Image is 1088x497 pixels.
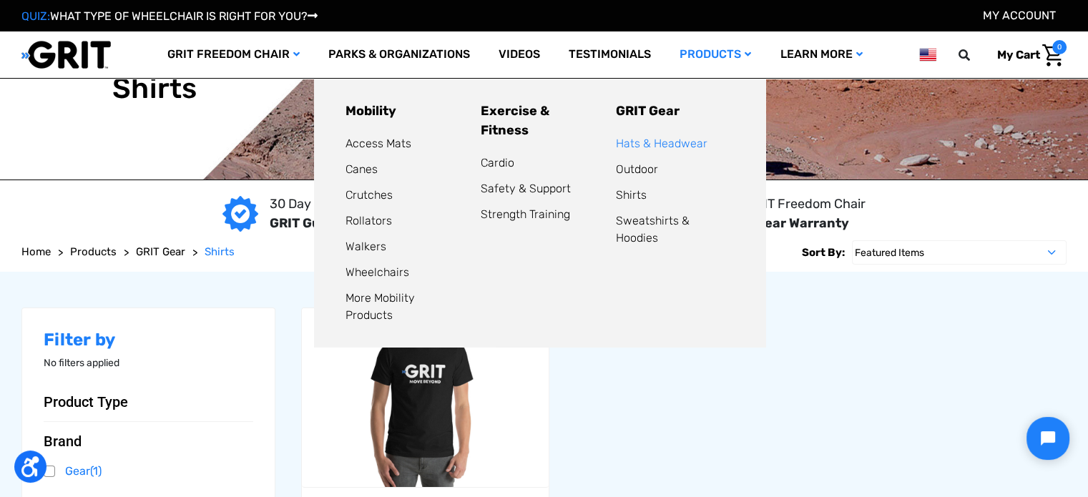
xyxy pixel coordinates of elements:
[21,244,51,260] a: Home
[44,330,253,350] h2: Filter by
[136,245,185,258] span: GRIT Gear
[345,103,396,119] a: Mobility
[481,207,570,221] a: Strength Training
[997,48,1040,61] span: My Cart
[616,162,658,176] a: Outdoor
[222,196,258,232] img: GRIT Guarantee
[44,433,253,450] button: Brand
[747,195,866,214] p: GRIT Freedom Chair
[153,31,314,78] a: GRIT Freedom Chair
[986,40,1067,70] a: Cart with 0 items
[802,240,845,265] label: Sort By:
[765,31,876,78] a: Learn More
[616,188,647,202] a: Shirts
[270,195,372,214] p: 30 Day Risk-Free
[554,31,665,78] a: Testimonials
[481,182,571,195] a: Safety & Support
[983,9,1056,22] a: Account
[345,162,378,176] a: Canes
[1052,40,1067,54] span: 0
[345,265,409,279] a: Wheelchairs
[44,393,253,410] button: Product Type
[205,245,235,258] span: Shirts
[21,9,50,23] span: QUIZ:
[21,245,51,258] span: Home
[345,240,386,253] a: Walkers
[345,291,415,322] a: More Mobility Products
[616,103,680,119] a: GRIT Gear
[965,40,986,70] input: Search
[345,188,393,202] a: Crutches
[345,214,392,227] a: Rollators
[70,245,117,258] span: Products
[893,405,1082,472] iframe: Tidio Chat
[136,244,185,260] a: GRIT Gear
[747,215,849,231] strong: 2 Year Warranty
[44,433,82,450] span: Brand
[1042,44,1063,67] img: Cart
[21,40,111,69] img: GRIT All-Terrain Wheelchair and Mobility Equipment
[44,355,253,370] p: No filters applied
[302,308,549,487] a: Short-Sleeve Unisex T-Shirt,$18.00
[481,103,549,138] a: Exercise & Fitness
[302,308,549,487] img: Short-Sleeve Unisex T-Shirt
[484,31,554,78] a: Videos
[44,461,253,482] a: Gear(1)
[345,137,411,150] a: Access Mats
[112,72,197,106] h1: Shirts
[270,215,372,231] strong: GRIT Guarantee
[481,156,514,169] a: Cardio
[616,137,707,150] a: Hats & Headwear
[205,244,235,260] a: Shirts
[665,31,765,78] a: Products
[616,214,690,245] a: Sweatshirts & Hoodies
[21,9,318,23] a: QUIZ:WHAT TYPE OF WHEELCHAIR IS RIGHT FOR YOU?
[70,244,117,260] a: Products
[44,393,128,410] span: Product Type
[90,464,102,478] span: (1)
[314,31,484,78] a: Parks & Organizations
[919,46,936,64] img: us.png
